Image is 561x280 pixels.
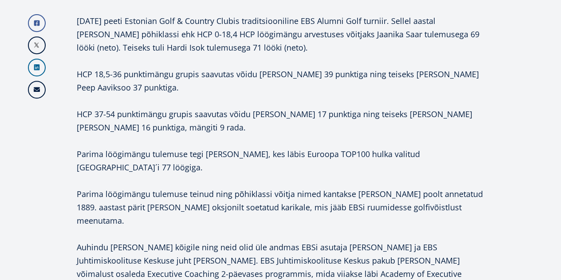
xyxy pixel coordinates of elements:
[28,59,46,76] a: Linkedin
[77,14,485,67] p: [DATE] peeti Estonian Golf & Country Clubis traditsiooniline EBS Alumni Golf turniir. Sellel aast...
[77,107,485,147] p: HCP 37-54 punktimängu grupis saavutas võidu [PERSON_NAME] 17 punktiga ning teiseks [PERSON_NAME] ...
[77,147,485,187] p: Parima löögimängu tulemuse tegi [PERSON_NAME], kes läbis Euroopa TOP100 hulka valitud [GEOGRAPHIC...
[28,81,46,99] a: Email
[28,14,46,32] a: Facebook
[77,187,485,241] p: Parima löögimängu tulemuse teinud ning põhiklassi võitja nimed kantakse [PERSON_NAME] poolt annet...
[29,37,45,53] img: X
[77,67,485,107] p: HCP 18,5-36 punktimängu grupis saavutas võidu [PERSON_NAME] 39 punktiga ning teiseks [PERSON_NAME...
